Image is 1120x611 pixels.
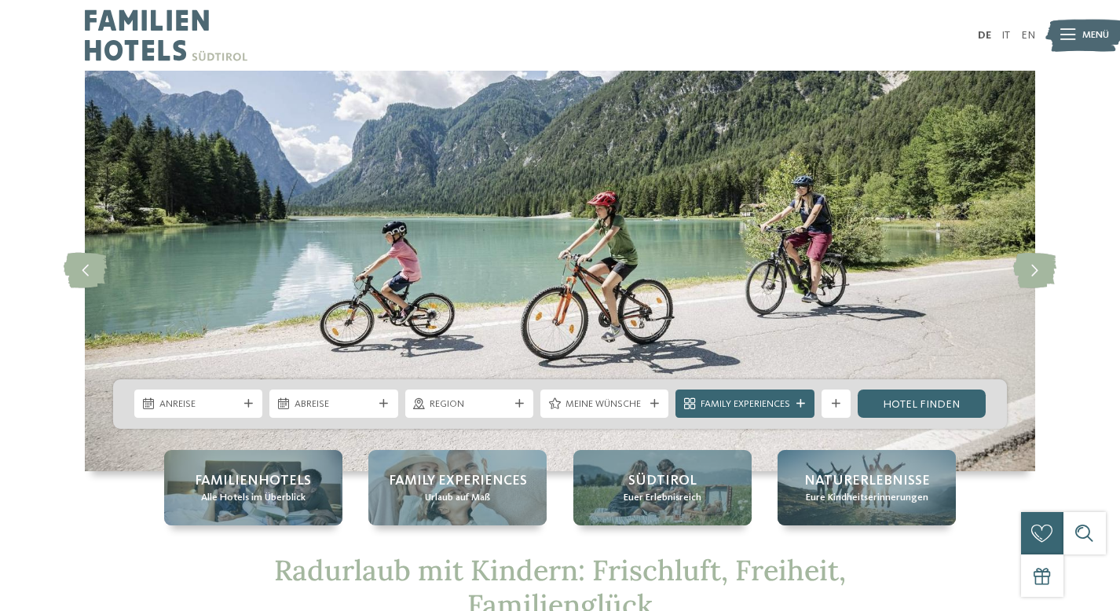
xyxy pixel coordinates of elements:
[1001,30,1010,41] a: IT
[573,450,752,525] a: Radurlaub mit Kindern in Südtirol Südtirol Euer Erlebnisreich
[159,397,238,412] span: Anreise
[425,491,490,505] span: Urlaub auf Maß
[85,71,1035,471] img: Radurlaub mit Kindern in Südtirol
[778,450,956,525] a: Radurlaub mit Kindern in Südtirol Naturerlebnisse Eure Kindheitserinnerungen
[624,491,701,505] span: Euer Erlebnisreich
[195,471,311,491] span: Familienhotels
[628,471,697,491] span: Südtirol
[295,397,373,412] span: Abreise
[201,491,306,505] span: Alle Hotels im Überblick
[368,450,547,525] a: Radurlaub mit Kindern in Südtirol Family Experiences Urlaub auf Maß
[1082,28,1109,42] span: Menü
[389,471,527,491] span: Family Experiences
[430,397,508,412] span: Region
[804,471,930,491] span: Naturerlebnisse
[1021,30,1035,41] a: EN
[978,30,991,41] a: DE
[806,491,928,505] span: Eure Kindheitserinnerungen
[565,397,644,412] span: Meine Wünsche
[701,397,790,412] span: Family Experiences
[858,390,986,418] a: Hotel finden
[164,450,342,525] a: Radurlaub mit Kindern in Südtirol Familienhotels Alle Hotels im Überblick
